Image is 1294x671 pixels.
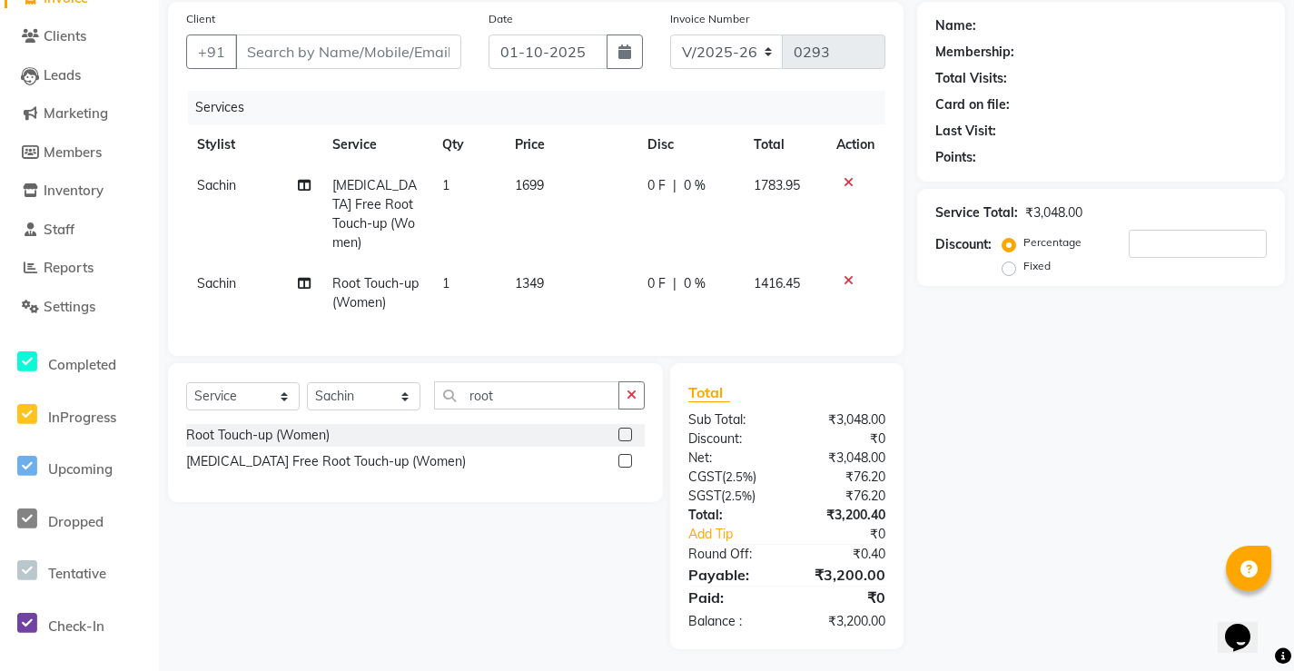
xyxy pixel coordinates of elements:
div: ₹0 [805,525,899,544]
label: Percentage [1023,234,1082,251]
div: Round Off: [675,545,787,564]
span: CGST [688,469,722,485]
span: 1 [442,177,449,193]
span: InProgress [48,409,116,426]
span: Staff [44,221,74,238]
div: Service Total: [935,203,1018,222]
span: Clients [44,27,86,44]
span: Completed [48,356,116,373]
div: ₹0 [786,429,899,449]
div: Total Visits: [935,69,1007,88]
div: ₹76.20 [786,487,899,506]
span: Root Touch-up (Women) [332,275,419,311]
div: ₹76.20 [786,468,899,487]
div: ₹3,200.40 [786,506,899,525]
a: Inventory [5,181,154,202]
th: Service [321,124,431,165]
div: Total: [675,506,787,525]
div: ( ) [675,487,787,506]
th: Price [504,124,637,165]
label: Invoice Number [670,11,749,27]
span: 2.5% [726,469,753,484]
span: Sachin [197,177,236,193]
div: Last Visit: [935,122,996,141]
span: 0 % [684,274,706,293]
div: Services [188,91,899,124]
div: ₹3,048.00 [786,449,899,468]
div: Sub Total: [675,410,787,429]
span: | [673,176,677,195]
span: Leads [44,66,81,84]
input: Search or Scan [434,381,619,410]
span: Members [44,143,102,161]
div: Discount: [935,235,992,254]
span: 1699 [515,177,544,193]
div: Card on file: [935,95,1010,114]
span: Inventory [44,182,104,199]
div: Points: [935,148,976,167]
th: Qty [431,124,504,165]
div: Name: [935,16,976,35]
a: Leads [5,65,154,86]
span: 0 % [684,176,706,195]
a: Staff [5,220,154,241]
div: ₹0 [786,587,899,608]
span: Total [688,383,730,402]
th: Total [743,124,825,165]
a: Add Tip [675,525,805,544]
a: Clients [5,26,154,47]
div: [MEDICAL_DATA] Free Root Touch-up (Women) [186,452,466,471]
span: Sachin [197,275,236,291]
div: Root Touch-up (Women) [186,426,330,445]
div: Balance : [675,612,787,631]
span: 0 F [647,274,666,293]
span: Settings [44,298,95,315]
span: Tentative [48,565,106,582]
span: Dropped [48,513,104,530]
div: ( ) [675,468,787,487]
div: ₹3,048.00 [786,410,899,429]
iframe: chat widget [1218,598,1276,653]
div: Discount: [675,429,787,449]
span: [MEDICAL_DATA] Free Root Touch-up (Women) [332,177,417,251]
div: ₹3,200.00 [786,564,899,586]
span: Upcoming [48,460,113,478]
div: ₹3,048.00 [1025,203,1082,222]
div: Membership: [935,43,1014,62]
span: | [673,274,677,293]
div: Paid: [675,587,787,608]
label: Client [186,11,215,27]
span: Marketing [44,104,108,122]
span: 1349 [515,275,544,291]
span: 1 [442,275,449,291]
th: Disc [637,124,743,165]
span: 2.5% [725,488,752,503]
span: Reports [44,259,94,276]
a: Reports [5,258,154,279]
a: Settings [5,297,154,318]
label: Fixed [1023,258,1051,274]
span: 1416.45 [754,275,800,291]
span: SGST [688,488,721,504]
a: Members [5,143,154,163]
label: Date [489,11,513,27]
span: Check-In [48,617,104,635]
a: Marketing [5,104,154,124]
div: ₹3,200.00 [786,612,899,631]
span: 0 F [647,176,666,195]
div: Payable: [675,564,787,586]
th: Action [825,124,885,165]
button: +91 [186,35,237,69]
div: ₹0.40 [786,545,899,564]
input: Search by Name/Mobile/Email/Code [235,35,461,69]
th: Stylist [186,124,321,165]
span: 1783.95 [754,177,800,193]
div: Net: [675,449,787,468]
